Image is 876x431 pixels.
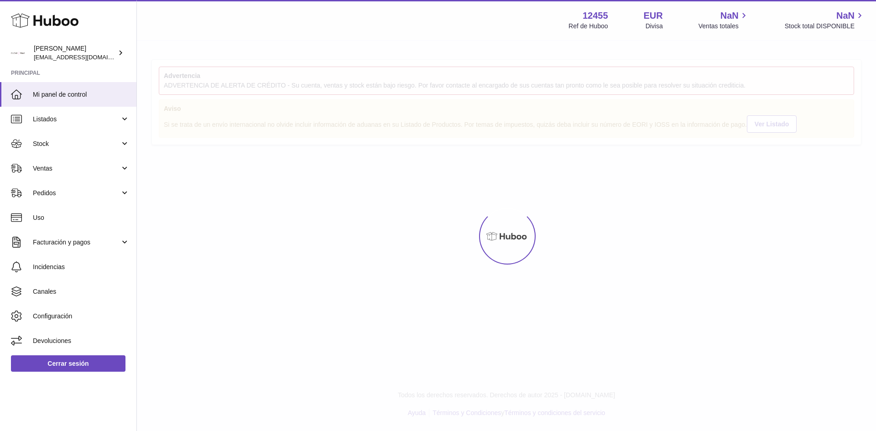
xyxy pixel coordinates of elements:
[34,44,116,62] div: [PERSON_NAME]
[33,189,120,197] span: Pedidos
[836,10,855,22] span: NaN
[720,10,739,22] span: NaN
[33,164,120,173] span: Ventas
[785,22,865,31] span: Stock total DISPONIBLE
[33,213,130,222] span: Uso
[11,355,125,372] a: Cerrar sesión
[33,312,130,321] span: Configuración
[644,10,663,22] strong: EUR
[33,115,120,124] span: Listados
[646,22,663,31] div: Divisa
[568,22,608,31] div: Ref de Huboo
[583,10,608,22] strong: 12455
[34,53,134,61] span: [EMAIL_ADDRESS][DOMAIN_NAME]
[33,287,130,296] span: Canales
[785,10,865,31] a: NaN Stock total DISPONIBLE
[33,238,120,247] span: Facturación y pagos
[699,10,749,31] a: NaN Ventas totales
[33,90,130,99] span: Mi panel de control
[33,140,120,148] span: Stock
[33,337,130,345] span: Devoluciones
[11,46,25,60] img: pedidos@glowrias.com
[699,22,749,31] span: Ventas totales
[33,263,130,271] span: Incidencias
